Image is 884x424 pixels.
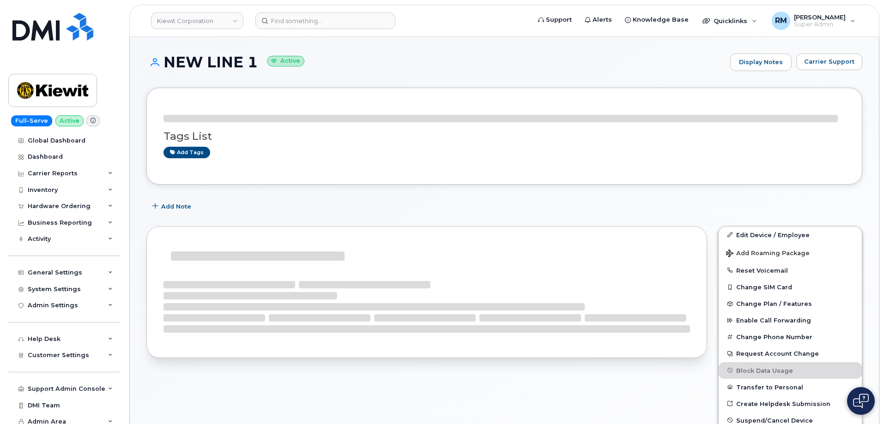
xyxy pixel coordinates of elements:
span: Suspend/Cancel Device [736,417,813,424]
button: Change SIM Card [719,279,862,295]
button: Enable Call Forwarding [719,312,862,328]
img: Open chat [853,394,869,408]
button: Transfer to Personal [719,379,862,395]
a: Display Notes [730,54,792,71]
button: Change Plan / Features [719,295,862,312]
span: Carrier Support [804,57,854,66]
a: Add tags [163,147,210,158]
h1: NEW LINE 1 [146,54,726,70]
button: Reset Voicemail [719,262,862,279]
small: Active [267,56,304,66]
button: Carrier Support [796,54,862,70]
span: Add Roaming Package [726,250,810,258]
h3: Tags List [163,131,845,142]
a: Edit Device / Employee [719,227,862,243]
button: Block Data Usage [719,362,862,379]
span: Add Note [161,202,191,211]
button: Add Roaming Package [719,243,862,262]
button: Request Account Change [719,345,862,362]
span: Enable Call Forwarding [736,317,811,324]
button: Add Note [146,198,199,215]
span: Change Plan / Features [736,300,812,307]
button: Change Phone Number [719,328,862,345]
a: Create Helpdesk Submission [719,395,862,412]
